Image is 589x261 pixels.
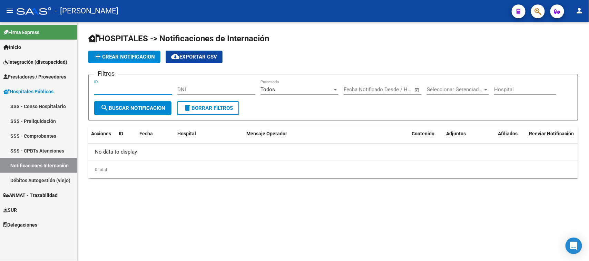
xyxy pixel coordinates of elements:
[3,73,66,81] span: Prestadores / Proveedores
[177,101,239,115] button: Borrar Filtros
[88,161,578,178] div: 0 total
[3,58,67,66] span: Integración (discapacidad)
[3,221,37,229] span: Delegaciones
[88,144,578,161] div: No data to display
[409,126,443,141] datatable-header-cell: Contenido
[177,131,196,136] span: Hospital
[575,7,583,15] mat-icon: person
[529,131,574,136] span: Reeviar Notificación
[244,126,409,141] datatable-header-cell: Mensaje Operador
[171,52,179,61] mat-icon: cloud_download
[139,131,153,136] span: Fecha
[183,105,233,111] span: Borrar Filtros
[137,126,175,141] datatable-header-cell: Fecha
[427,86,483,93] span: Seleccionar Gerenciador
[94,54,155,60] span: Crear Notificacion
[3,206,17,214] span: SUR
[116,126,137,141] datatable-header-cell: ID
[171,54,217,60] span: Exportar CSV
[3,29,39,36] span: Firma Express
[183,104,192,112] mat-icon: delete
[526,126,578,141] datatable-header-cell: Reeviar Notificación
[94,52,102,61] mat-icon: add
[261,86,275,93] span: Todos
[498,131,518,136] span: Afiliados
[88,34,269,43] span: HOSPITALES -> Notificaciones de Internación
[344,86,372,93] input: Fecha inicio
[443,126,495,141] datatable-header-cell: Adjuntos
[88,126,116,141] datatable-header-cell: Acciones
[100,104,109,112] mat-icon: search
[166,51,223,63] button: Exportar CSV
[3,191,58,199] span: ANMAT - Trazabilidad
[94,69,118,79] h3: Filtros
[6,7,14,15] mat-icon: menu
[88,51,160,63] button: Crear Notificacion
[378,86,411,93] input: Fecha fin
[495,126,526,141] datatable-header-cell: Afiliados
[246,131,287,136] span: Mensaje Operador
[175,126,244,141] datatable-header-cell: Hospital
[413,86,421,94] button: Open calendar
[446,131,466,136] span: Adjuntos
[119,131,123,136] span: ID
[566,238,582,254] div: Open Intercom Messenger
[94,101,171,115] button: Buscar Notificacion
[55,3,118,19] span: - [PERSON_NAME]
[91,131,111,136] span: Acciones
[3,88,53,95] span: Hospitales Públicos
[412,131,434,136] span: Contenido
[100,105,165,111] span: Buscar Notificacion
[3,43,21,51] span: Inicio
